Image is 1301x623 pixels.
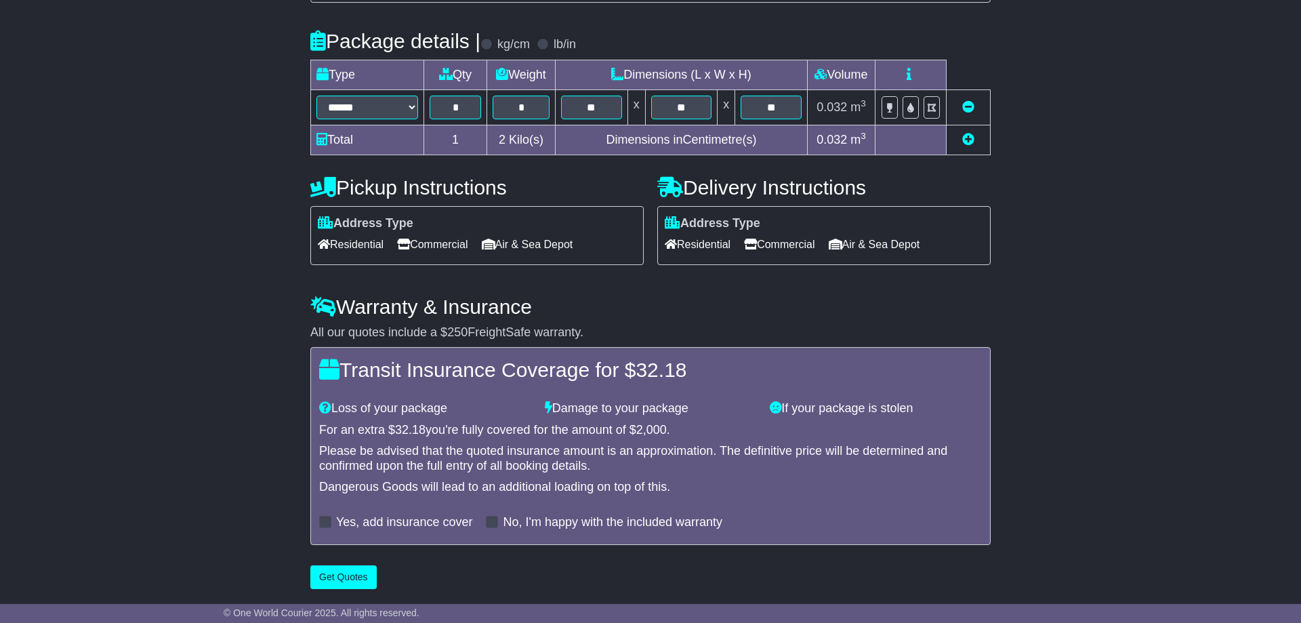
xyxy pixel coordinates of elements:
[487,125,556,155] td: Kilo(s)
[499,133,505,146] span: 2
[318,216,413,231] label: Address Type
[424,125,487,155] td: 1
[817,100,847,114] span: 0.032
[538,401,764,416] div: Damage to your package
[554,37,576,52] label: lb/in
[744,234,814,255] span: Commercial
[555,60,807,89] td: Dimensions (L x W x H)
[861,131,866,141] sup: 3
[627,89,645,125] td: x
[962,100,974,114] a: Remove this item
[311,125,424,155] td: Total
[224,607,419,618] span: © One World Courier 2025. All rights reserved.
[665,234,730,255] span: Residential
[319,359,982,381] h4: Transit Insurance Coverage for $
[310,296,991,318] h4: Warranty & Insurance
[397,234,468,255] span: Commercial
[962,133,974,146] a: Add new item
[310,30,480,52] h4: Package details |
[497,37,530,52] label: kg/cm
[487,60,556,89] td: Weight
[319,480,982,495] div: Dangerous Goods will lead to an additional loading on top of this.
[850,100,866,114] span: m
[665,216,760,231] label: Address Type
[636,359,686,381] span: 32.18
[482,234,573,255] span: Air & Sea Depot
[861,98,866,108] sup: 3
[447,325,468,339] span: 250
[424,60,487,89] td: Qty
[850,133,866,146] span: m
[555,125,807,155] td: Dimensions in Centimetre(s)
[395,423,426,437] span: 32.18
[718,89,735,125] td: x
[503,515,722,530] label: No, I'm happy with the included warranty
[807,60,875,89] td: Volume
[310,176,644,199] h4: Pickup Instructions
[311,60,424,89] td: Type
[310,325,991,340] div: All our quotes include a $ FreightSafe warranty.
[817,133,847,146] span: 0.032
[319,444,982,473] div: Please be advised that the quoted insurance amount is an approximation. The definitive price will...
[310,565,377,589] button: Get Quotes
[312,401,538,416] div: Loss of your package
[829,234,920,255] span: Air & Sea Depot
[318,234,384,255] span: Residential
[763,401,989,416] div: If your package is stolen
[657,176,991,199] h4: Delivery Instructions
[319,423,982,438] div: For an extra $ you're fully covered for the amount of $ .
[636,423,667,437] span: 2,000
[336,515,472,530] label: Yes, add insurance cover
